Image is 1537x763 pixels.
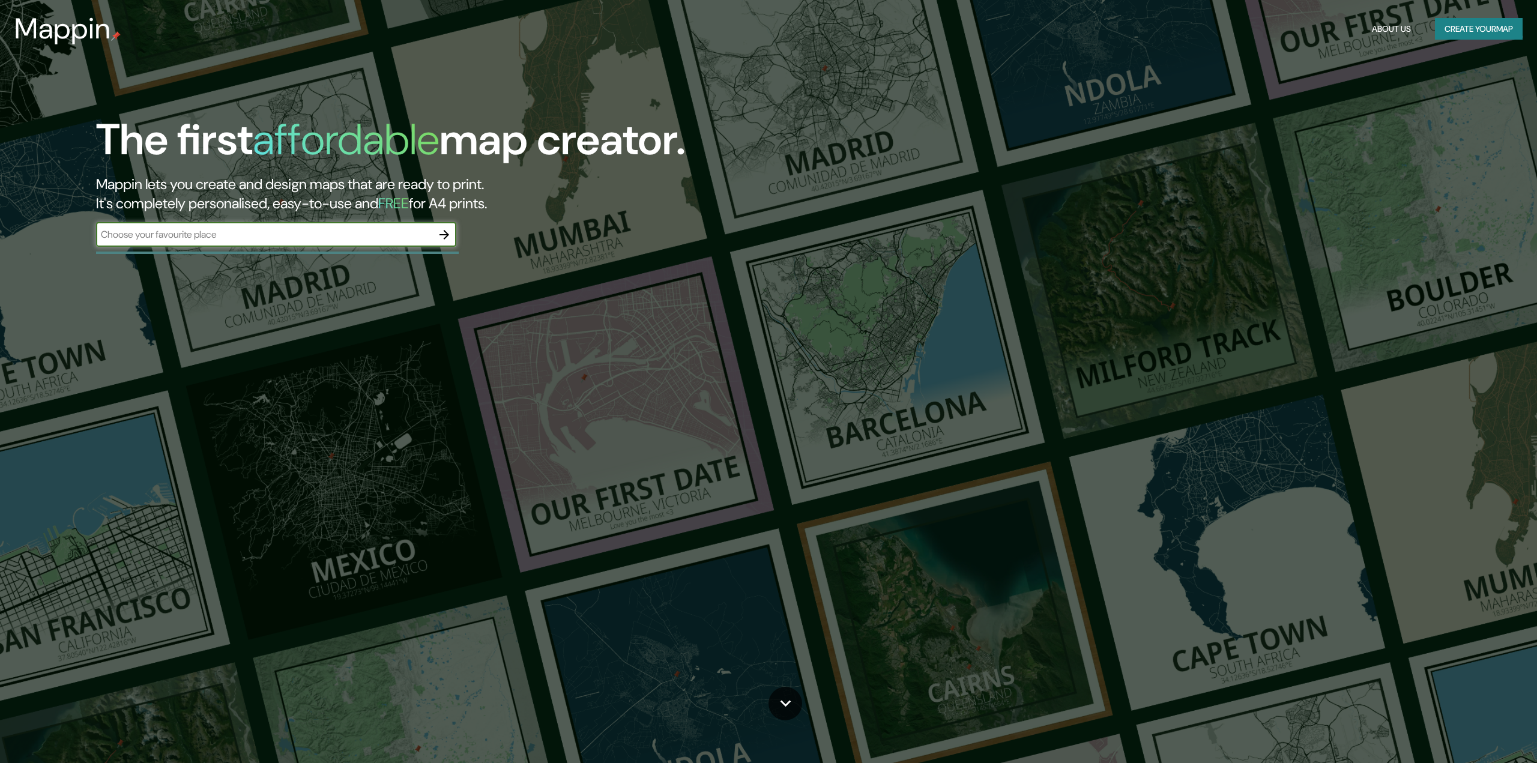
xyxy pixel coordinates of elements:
[378,194,409,213] h5: FREE
[96,175,865,213] h2: Mappin lets you create and design maps that are ready to print. It's completely personalised, eas...
[253,112,439,167] h1: affordable
[96,228,432,241] input: Choose your favourite place
[111,31,121,41] img: mappin-pin
[1435,18,1523,40] button: Create yourmap
[14,12,111,46] h3: Mappin
[1367,18,1416,40] button: About Us
[96,115,686,175] h1: The first map creator.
